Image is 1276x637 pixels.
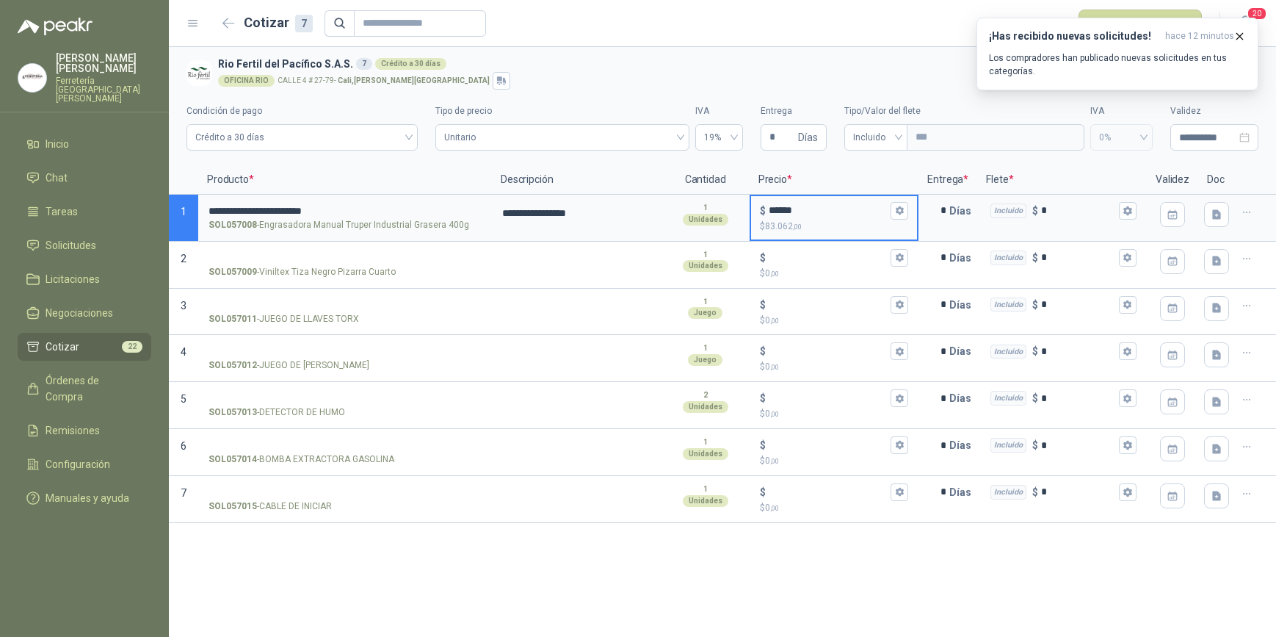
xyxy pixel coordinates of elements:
input: Incluido $ [1041,393,1116,404]
button: Incluido $ [1119,436,1137,454]
strong: SOL057009 [209,265,257,279]
span: 3 [181,300,186,312]
p: Días [949,478,977,507]
a: Licitaciones [18,265,151,293]
div: Unidades [683,495,728,507]
p: $ [760,250,766,266]
button: $$83.062,00 [891,202,908,220]
p: Los compradores han publicado nuevas solicitudes en tus categorías. [989,51,1246,78]
p: $ [760,484,766,500]
button: $$0,00 [891,483,908,501]
span: 0 [765,315,779,325]
a: Órdenes de Compra [18,367,151,411]
span: Inicio [46,136,69,152]
a: Tareas [18,198,151,226]
label: Tipo de precio [435,104,690,118]
div: 7 [356,58,372,70]
span: ,00 [770,363,779,371]
p: $ [1032,390,1038,406]
a: Chat [18,164,151,192]
button: $$0,00 [891,296,908,314]
p: 1 [703,342,708,354]
button: $$0,00 [891,389,908,407]
p: $ [1032,297,1038,313]
span: ,00 [770,410,779,418]
input: SOL057013-DETECTOR DE HUMO [209,393,482,404]
p: Cantidad [661,165,750,195]
div: Incluido [990,485,1026,500]
p: [PERSON_NAME] [PERSON_NAME] [56,53,151,73]
p: Días [949,384,977,413]
p: Días [949,431,977,460]
span: ,00 [770,270,779,278]
strong: SOL057014 [209,453,257,467]
div: Incluido [990,438,1026,453]
span: 0 [765,361,779,372]
div: Juego [688,354,722,366]
span: 2 [181,253,186,264]
span: 5 [181,393,186,405]
div: Incluido [990,391,1026,406]
span: Negociaciones [46,305,113,321]
input: $$0,00 [769,346,888,357]
input: Incluido $ [1041,440,1116,451]
span: 20 [1247,7,1267,21]
p: $ [760,501,909,515]
p: 1 [703,249,708,261]
p: $ [1032,250,1038,266]
span: 83.062 [765,221,802,231]
p: Doc [1198,165,1235,195]
p: - JUEGO DE [PERSON_NAME] [209,359,369,373]
strong: Cali , [PERSON_NAME][GEOGRAPHIC_DATA] [338,76,490,84]
a: Manuales y ayuda [18,484,151,512]
p: $ [1032,437,1038,453]
p: $ [760,390,766,406]
p: $ [760,437,766,453]
p: 1 [703,296,708,308]
p: 1 [703,202,708,214]
input: Incluido $ [1041,346,1116,357]
p: Flete [977,165,1147,195]
p: Días [949,196,977,226]
p: Entrega [918,165,977,195]
div: Incluido [990,251,1026,265]
span: Incluido [853,126,899,148]
span: ,00 [770,317,779,325]
p: 1 [703,483,708,495]
p: Precio [750,165,919,195]
span: Órdenes de Compra [46,373,137,405]
span: Tareas [46,204,78,220]
div: Unidades [683,214,728,226]
div: Unidades [683,260,728,272]
span: Configuración [46,456,110,472]
input: $$0,00 [769,393,888,404]
button: Incluido $ [1119,249,1137,267]
span: ,00 [793,223,802,231]
p: - DETECTOR DE HUMO [209,406,345,420]
p: - CABLE DE INICIAR [209,500,332,514]
input: SOL057008-Engrasadora Manual Truper Industrial Grasera 400g [209,206,482,217]
p: $ [760,220,909,234]
span: 0 [765,409,779,419]
input: Incluido $ [1041,252,1116,263]
div: Crédito a 30 días [375,58,446,70]
label: Condición de pago [186,104,418,118]
div: OFICINA RIO [218,75,275,87]
span: 19% [704,126,734,148]
a: Remisiones [18,417,151,445]
p: 1 [703,436,708,448]
p: - Engrasadora Manual Truper Industrial Grasera 400g [209,218,469,232]
span: Crédito a 30 días [195,126,409,148]
button: Incluido $ [1119,389,1137,407]
p: $ [760,203,766,219]
input: SOL057014-BOMBA EXTRACTORA GASOLINA [209,440,482,451]
label: Entrega [761,104,827,118]
input: SOL057015-CABLE DE INICIAR [209,487,482,498]
p: Producto [198,165,492,195]
a: Configuración [18,450,151,478]
p: Validez [1147,165,1198,195]
span: 0 [765,456,779,466]
a: Solicitudes [18,231,151,259]
input: Incluido $ [1041,299,1116,310]
p: $ [760,454,909,468]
